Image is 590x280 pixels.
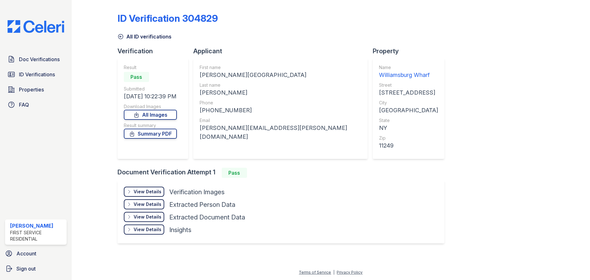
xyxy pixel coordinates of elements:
div: Document Verification Attempt 1 [117,168,449,178]
div: Phone [200,100,361,106]
div: 11249 [379,141,438,150]
div: View Details [134,226,161,233]
div: ID Verification 304829 [117,13,218,24]
span: Doc Verifications [19,55,60,63]
a: Name Williamsburg Wharf [379,64,438,79]
div: Pass [222,168,247,178]
div: Street [379,82,438,88]
div: First Service Residential [10,230,64,242]
span: Properties [19,86,44,93]
span: Account [16,250,36,257]
div: Pass [124,72,149,82]
div: NY [379,124,438,132]
span: Sign out [16,265,36,272]
span: FAQ [19,101,29,108]
a: Summary PDF [124,129,177,139]
div: [PERSON_NAME][EMAIL_ADDRESS][PERSON_NAME][DOMAIN_NAME] [200,124,361,141]
div: Extracted Document Data [169,213,245,222]
div: Property [373,47,449,55]
div: [PHONE_NUMBER] [200,106,361,115]
img: CE_Logo_Blue-a8612792a0a2168367f1c8372b55b34899dd931a85d93a1a3d3e32e68fde9ad4.png [3,20,69,33]
div: Result [124,64,177,71]
div: Zip [379,135,438,141]
a: Account [3,247,69,260]
div: Email [200,117,361,124]
div: View Details [134,189,161,195]
div: Insights [169,225,191,234]
div: State [379,117,438,124]
div: View Details [134,201,161,207]
div: City [379,100,438,106]
a: All ID verifications [117,33,172,40]
a: Terms of Service [299,270,331,275]
div: Name [379,64,438,71]
span: ID Verifications [19,71,55,78]
div: Result summary [124,122,177,129]
a: Doc Verifications [5,53,67,66]
div: Download Images [124,103,177,110]
div: First name [200,64,361,71]
div: [PERSON_NAME] [10,222,64,230]
a: Privacy Policy [337,270,363,275]
div: Verification [117,47,193,55]
a: FAQ [5,98,67,111]
div: Williamsburg Wharf [379,71,438,79]
div: Verification Images [169,188,225,196]
a: All Images [124,110,177,120]
div: [PERSON_NAME] [200,88,361,97]
a: ID Verifications [5,68,67,81]
div: Extracted Person Data [169,200,235,209]
div: [DATE] 10:22:39 PM [124,92,177,101]
div: [GEOGRAPHIC_DATA] [379,106,438,115]
div: Applicant [193,47,373,55]
div: [PERSON_NAME][GEOGRAPHIC_DATA] [200,71,361,79]
div: Submitted [124,86,177,92]
div: Last name [200,82,361,88]
a: Sign out [3,262,69,275]
a: Properties [5,83,67,96]
div: [STREET_ADDRESS] [379,88,438,97]
div: | [333,270,334,275]
div: View Details [134,214,161,220]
